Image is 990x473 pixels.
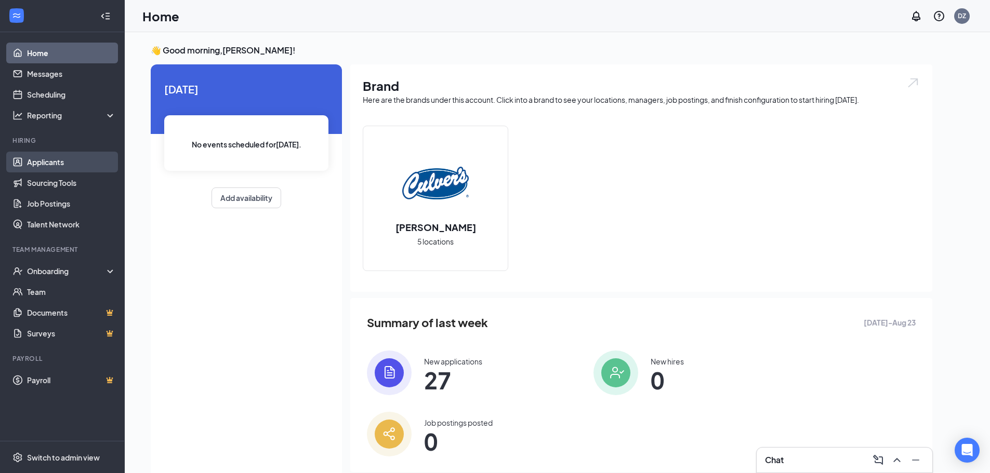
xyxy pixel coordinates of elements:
a: Scheduling [27,84,116,105]
a: Team [27,281,116,302]
a: Talent Network [27,214,116,235]
a: Home [27,43,116,63]
div: New applications [424,356,482,367]
button: ComposeMessage [870,452,887,468]
div: Team Management [12,245,114,254]
span: 5 locations [417,236,454,247]
img: icon [367,350,412,395]
div: New hires [651,356,684,367]
svg: Analysis [12,110,23,120]
svg: WorkstreamLogo [11,10,22,21]
span: [DATE] [164,81,328,97]
h1: Home [142,7,179,25]
div: Reporting [27,110,116,120]
span: 0 [651,371,684,389]
img: open.6027fd2a22e1237b5b06.svg [906,77,920,89]
div: Payroll [12,354,114,363]
a: Applicants [27,152,116,172]
h3: 👋 Good morning, [PERSON_NAME] ! [151,45,932,56]
h1: Brand [363,77,920,94]
svg: Collapse [100,11,111,21]
span: Summary of last week [367,314,488,332]
svg: Notifications [910,10,922,22]
a: PayrollCrown [27,370,116,390]
button: ChevronUp [889,452,905,468]
svg: QuestionInfo [933,10,945,22]
div: Onboarding [27,266,107,276]
img: icon [367,412,412,456]
div: Open Intercom Messenger [955,438,980,463]
h3: Chat [765,454,784,466]
span: 0 [424,432,493,451]
a: DocumentsCrown [27,302,116,323]
button: Add availability [212,187,281,208]
div: Job postings posted [424,417,493,428]
a: Messages [27,63,116,84]
h2: [PERSON_NAME] [385,221,486,234]
span: 27 [424,371,482,389]
a: Job Postings [27,193,116,214]
a: Sourcing Tools [27,172,116,193]
div: Here are the brands under this account. Click into a brand to see your locations, managers, job p... [363,94,920,105]
img: icon [593,350,638,395]
button: Minimize [907,452,924,468]
img: Culver's [402,150,469,217]
svg: ComposeMessage [872,454,885,466]
svg: Settings [12,452,23,463]
span: No events scheduled for [DATE] . [192,139,301,150]
svg: ChevronUp [891,454,903,466]
div: DZ [958,11,966,20]
a: SurveysCrown [27,323,116,344]
svg: UserCheck [12,266,23,276]
svg: Minimize [909,454,922,466]
div: Switch to admin view [27,452,100,463]
div: Hiring [12,136,114,145]
span: [DATE] - Aug 23 [864,317,916,328]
